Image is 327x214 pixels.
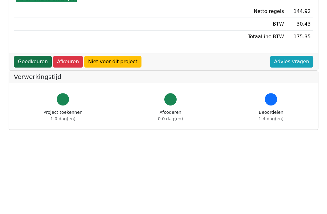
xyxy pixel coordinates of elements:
div: Project toekennen [43,109,82,122]
td: 144.92 [286,5,313,18]
div: Afcoderen [158,109,183,122]
div: Beoordelen [259,109,284,122]
td: BTW [213,18,286,31]
td: Totaal inc BTW [213,31,286,43]
span: 1.4 dag(en) [259,116,284,121]
td: 175.35 [286,31,313,43]
h5: Verwerkingstijd [14,73,313,80]
span: 0.0 dag(en) [158,116,183,121]
span: 1.0 dag(en) [51,116,76,121]
a: Advies vragen [270,56,313,68]
td: 30.43 [286,18,313,31]
a: Niet voor dit project [84,56,141,68]
td: Netto regels [213,5,286,18]
a: Goedkeuren [14,56,52,68]
a: Afkeuren [53,56,83,68]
